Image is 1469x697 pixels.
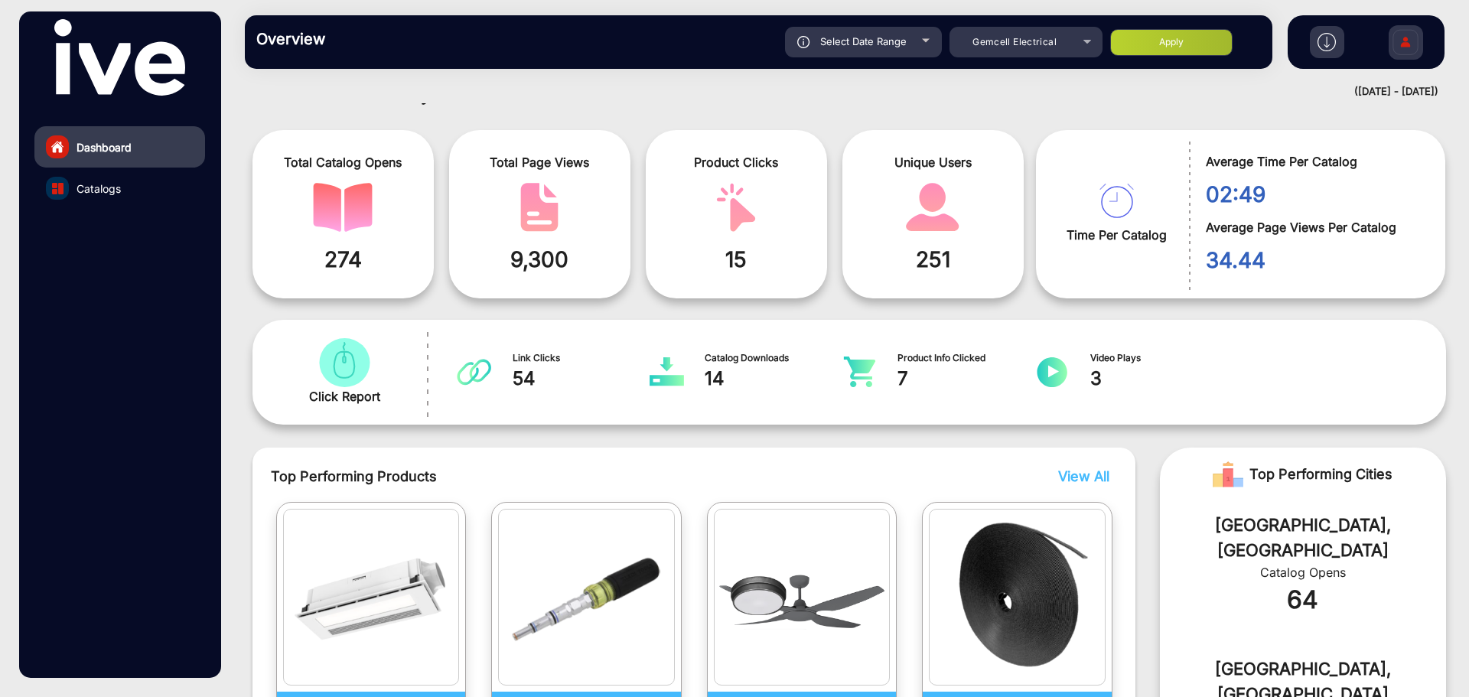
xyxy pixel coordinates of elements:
[264,153,422,171] span: Total Catalog Opens
[34,168,205,209] a: Catalogs
[314,338,374,387] img: catalog
[461,153,619,171] span: Total Page Views
[1249,459,1392,490] span: Top Performing Cities
[1318,33,1336,51] img: h2download.svg
[271,466,916,487] span: Top Performing Products
[1110,29,1233,56] button: Apply
[705,351,843,365] span: Catalog Downloads
[513,351,651,365] span: Link Clicks
[972,36,1057,47] span: Gemcell Electrical
[657,243,816,275] span: 15
[1183,563,1423,581] div: Catalog Opens
[457,357,491,387] img: catalog
[820,35,907,47] span: Select Date Range
[1206,152,1422,171] span: Average Time Per Catalog
[50,140,64,154] img: home
[288,513,455,681] img: catalog
[1389,18,1422,71] img: Sign%20Up.svg
[1090,351,1229,365] span: Video Plays
[706,183,766,232] img: catalog
[1213,459,1243,490] img: Rank image
[1054,466,1106,487] button: View All
[897,365,1036,392] span: 7
[313,183,373,232] img: catalog
[34,126,205,168] a: Dashboard
[657,153,816,171] span: Product Clicks
[461,243,619,275] span: 9,300
[230,84,1438,99] div: ([DATE] - [DATE])
[650,357,684,387] img: catalog
[854,153,1012,171] span: Unique Users
[705,365,843,392] span: 14
[77,181,121,197] span: Catalogs
[1183,581,1423,618] div: 64
[510,183,569,232] img: catalog
[1206,178,1422,210] span: 02:49
[1206,244,1422,276] span: 34.44
[1099,184,1134,218] img: catalog
[842,357,877,387] img: catalog
[513,365,651,392] span: 54
[718,513,886,681] img: catalog
[854,243,1012,275] span: 251
[503,513,670,681] img: catalog
[1058,468,1109,484] span: View All
[797,36,810,48] img: icon
[54,19,184,96] img: vmg-logo
[1206,218,1422,236] span: Average Page Views Per Catalog
[933,513,1101,681] img: catalog
[52,183,64,194] img: catalog
[1183,513,1423,563] div: [GEOGRAPHIC_DATA], [GEOGRAPHIC_DATA]
[897,351,1036,365] span: Product Info Clicked
[256,30,471,48] h3: Overview
[309,387,380,405] span: Click Report
[264,243,422,275] span: 274
[903,183,963,232] img: catalog
[1035,357,1070,387] img: catalog
[1090,365,1229,392] span: 3
[77,139,132,155] span: Dashboard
